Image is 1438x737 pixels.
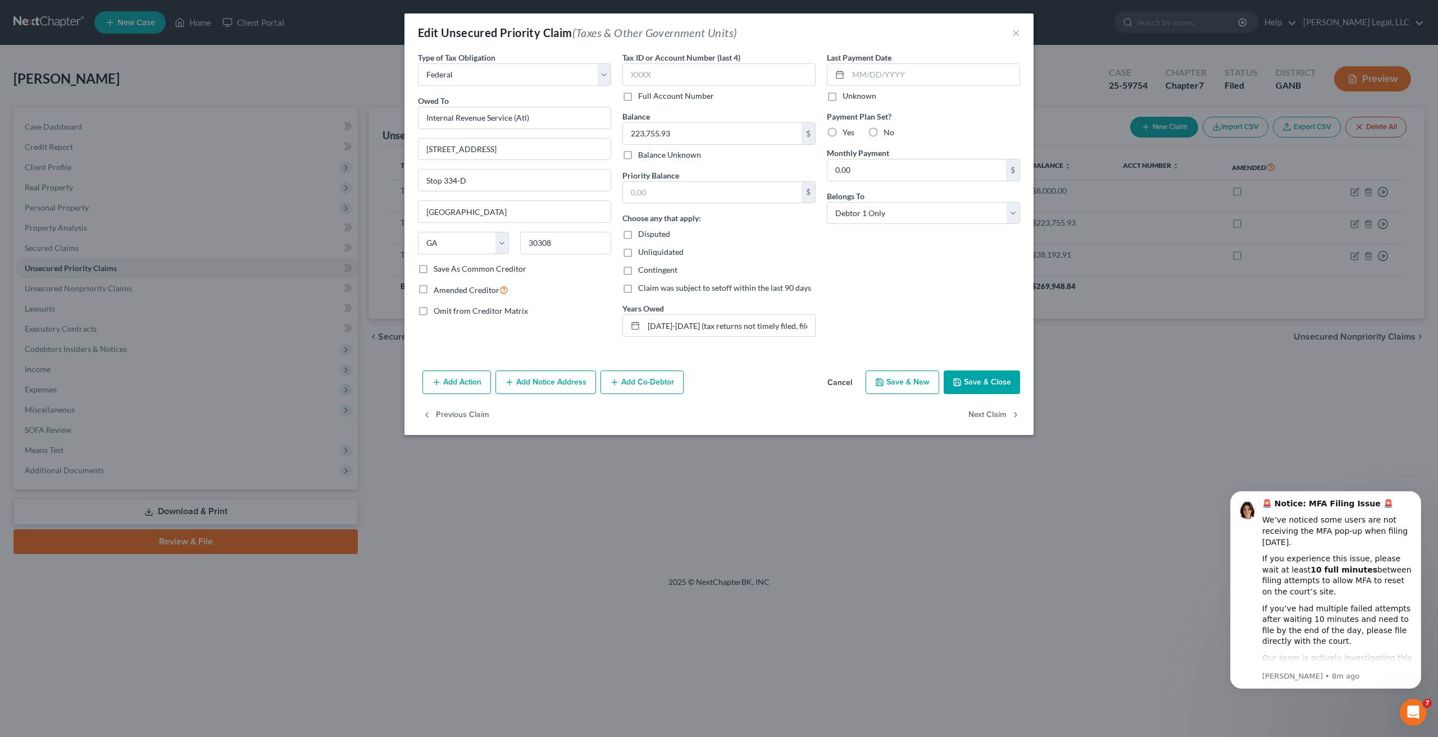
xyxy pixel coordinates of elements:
[622,303,664,314] label: Years Owed
[638,247,684,257] span: Unliquidated
[848,64,1020,85] input: MM/DD/YYYY
[434,285,499,295] span: Amended Creditor
[418,139,611,160] input: Enter address...
[1423,699,1432,708] span: 7
[827,159,1006,181] input: 0.00
[818,372,861,394] button: Cancel
[418,107,611,129] input: Search creditor by name...
[843,90,876,102] label: Unknown
[495,370,596,394] button: Add Notice Address
[520,232,611,254] input: Enter zip...
[418,25,737,40] div: Edit Unsecured Priority Claim
[638,90,714,102] label: Full Account Number
[884,127,894,137] span: No
[968,403,1020,427] button: Next Claim
[600,370,684,394] button: Add Co-Debtor
[827,111,1020,122] label: Payment Plan Set?
[434,306,528,315] span: Omit from Creditor Matrix
[622,170,679,181] label: Priority Balance
[422,370,491,394] button: Add Action
[418,201,611,222] input: Enter city...
[827,52,891,63] label: Last Payment Date
[422,403,489,427] button: Previous Claim
[622,212,701,224] label: Choose any that apply:
[622,52,740,63] label: Tax ID or Account Number (last 4)
[623,182,802,203] input: 0.00
[802,182,815,203] div: $
[638,149,701,161] label: Balance Unknown
[802,123,815,144] div: $
[622,63,816,86] input: XXXX
[623,123,802,144] input: 0.00
[866,370,939,394] button: Save & New
[638,229,670,239] span: Disputed
[572,26,738,39] span: (Taxes & Other Government Units)
[644,315,815,336] input: --
[418,170,611,191] input: Apt, Suite, etc...
[418,96,449,106] span: Owed To
[843,127,854,137] span: Yes
[827,147,889,159] label: Monthly Payment
[1400,699,1427,726] iframe: Intercom live chat
[638,265,677,274] span: Contingent
[1213,481,1438,695] iframe: Intercom notifications message
[418,53,495,62] span: Type of Tax Obligation
[638,283,811,292] span: Claim was subject to setoff within the last 90 days
[1006,159,1020,181] div: $
[622,111,650,122] label: Balance
[1012,26,1020,39] button: ×
[944,370,1020,394] button: Save & Close
[434,263,526,274] label: Save As Common Creditor
[827,191,864,201] span: Belongs To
